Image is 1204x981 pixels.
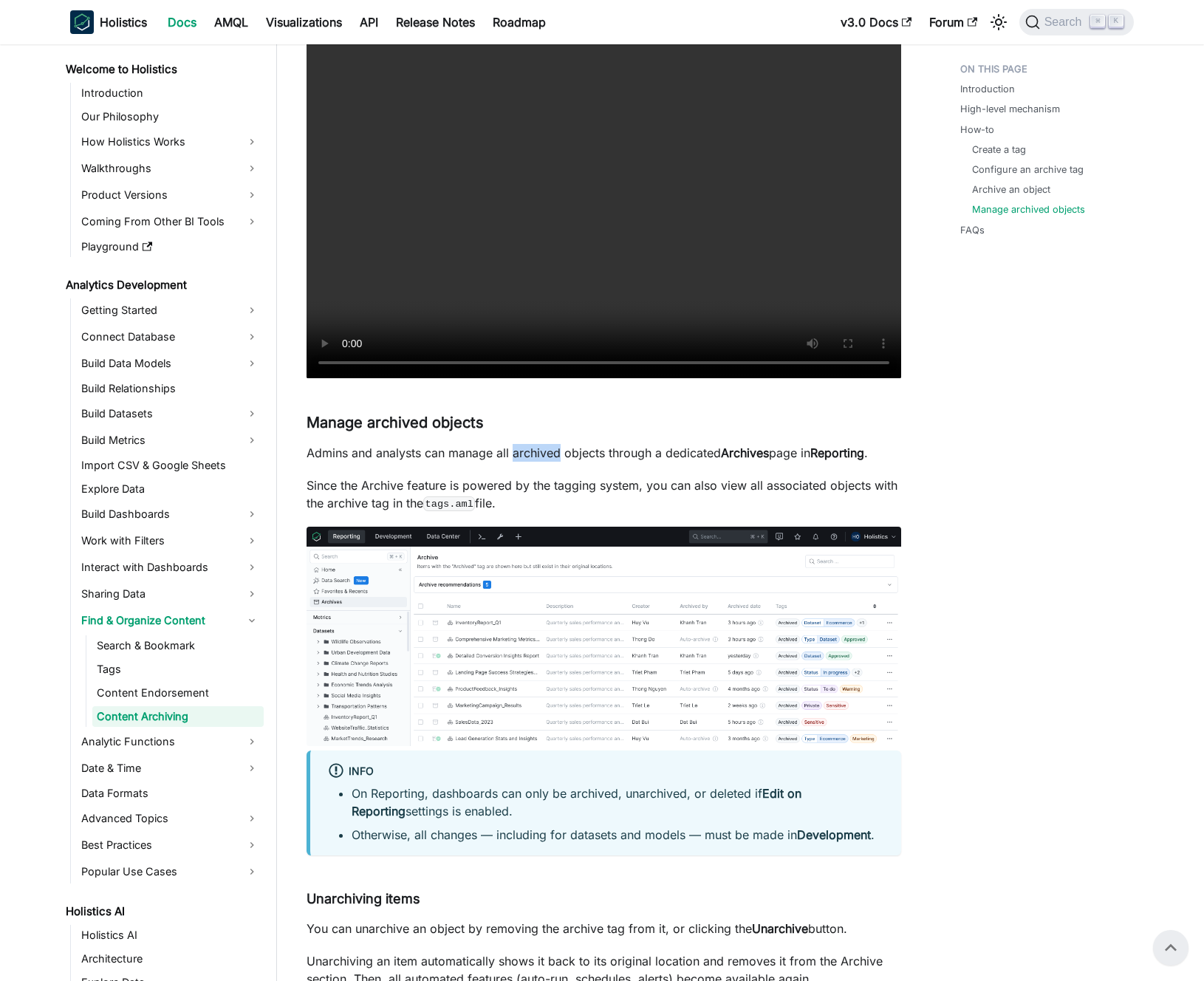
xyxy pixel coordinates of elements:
[972,163,1084,177] a: Configure an archive tag
[77,529,264,553] a: Work with Filters
[55,44,277,981] nav: Docs sidebar
[77,428,264,452] a: Build Metrics
[77,402,264,425] a: Build Datasets
[92,683,264,703] a: Content Endorsement
[960,82,1015,96] a: Introduction
[77,352,264,375] a: Build Data Models
[92,706,264,727] a: Content Archiving
[352,785,883,820] li: On Reporting, dashboards can only be archived, unarchived, or deleted if settings is enabled.
[423,496,475,511] code: tags.aml
[307,891,901,908] h4: Unarchiving items
[77,556,264,579] a: Interact with Dashboards
[92,659,264,680] a: Tags
[810,445,864,460] strong: Reporting
[77,479,264,499] a: Explore Data
[77,210,264,233] a: Coming From Other BI Tools
[960,223,985,237] a: FAQs
[960,102,1060,116] a: High-level mechanism
[307,920,901,937] p: You can unarchive an object by removing the archive tag from it, or clicking the button.
[77,183,264,207] a: Product Versions
[352,826,883,844] li: Otherwise, all changes — including for datasets and models — must be made in .
[307,414,901,432] h3: Manage archived objects
[61,901,264,922] a: Holistics AI
[92,635,264,656] a: Search & Bookmark
[61,59,264,80] a: Welcome to Holistics
[77,106,264,127] a: Our Philosophy
[797,827,871,842] strong: Development
[972,182,1050,196] a: Archive an object
[77,157,264,180] a: Walkthroughs
[77,609,264,632] a: Find & Organize Content
[752,921,808,936] strong: Unarchive
[1090,15,1105,28] kbd: ⌘
[920,10,986,34] a: Forum
[307,527,901,745] img: Managing archived objects
[484,10,555,34] a: Roadmap
[328,762,883,782] div: info
[1040,16,1091,29] span: Search
[77,948,264,969] a: Architecture
[307,476,901,512] p: Since the Archive feature is powered by the tagging system, you can also view all associated obje...
[987,10,1010,34] button: Switch between dark and light mode (currently light mode)
[61,275,264,295] a: Analytics Development
[77,925,264,946] a: Holistics AI
[77,455,264,476] a: Import CSV & Google Sheets
[1109,15,1123,28] kbd: K
[70,10,147,34] a: HolisticsHolistics
[1019,9,1134,35] button: Search (Command+K)
[77,130,264,154] a: How Holistics Works
[205,10,257,34] a: AMQL
[77,502,264,526] a: Build Dashboards
[387,10,484,34] a: Release Notes
[70,10,94,34] img: Holistics
[77,783,264,804] a: Data Formats
[351,10,387,34] a: API
[77,298,264,322] a: Getting Started
[307,22,901,379] video: Your browser does not support embedding video, but you can .
[77,83,264,103] a: Introduction
[960,123,994,137] a: How-to
[1153,930,1188,965] button: Scroll back to top
[77,756,264,780] a: Date & Time
[832,10,920,34] a: v3.0 Docs
[77,807,264,830] a: Advanced Topics
[77,833,264,857] a: Best Practices
[721,445,769,460] strong: Archives
[307,444,901,462] p: Admins and analysts can manage all archived objects through a dedicated page in .
[159,10,205,34] a: Docs
[77,236,264,257] a: Playground
[972,202,1085,216] a: Manage archived objects
[77,582,264,606] a: Sharing Data
[77,730,264,753] a: Analytic Functions
[972,143,1026,157] a: Create a tag
[77,325,264,349] a: Connect Database
[77,860,264,883] a: Popular Use Cases
[257,10,351,34] a: Visualizations
[100,13,147,31] b: Holistics
[77,378,264,399] a: Build Relationships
